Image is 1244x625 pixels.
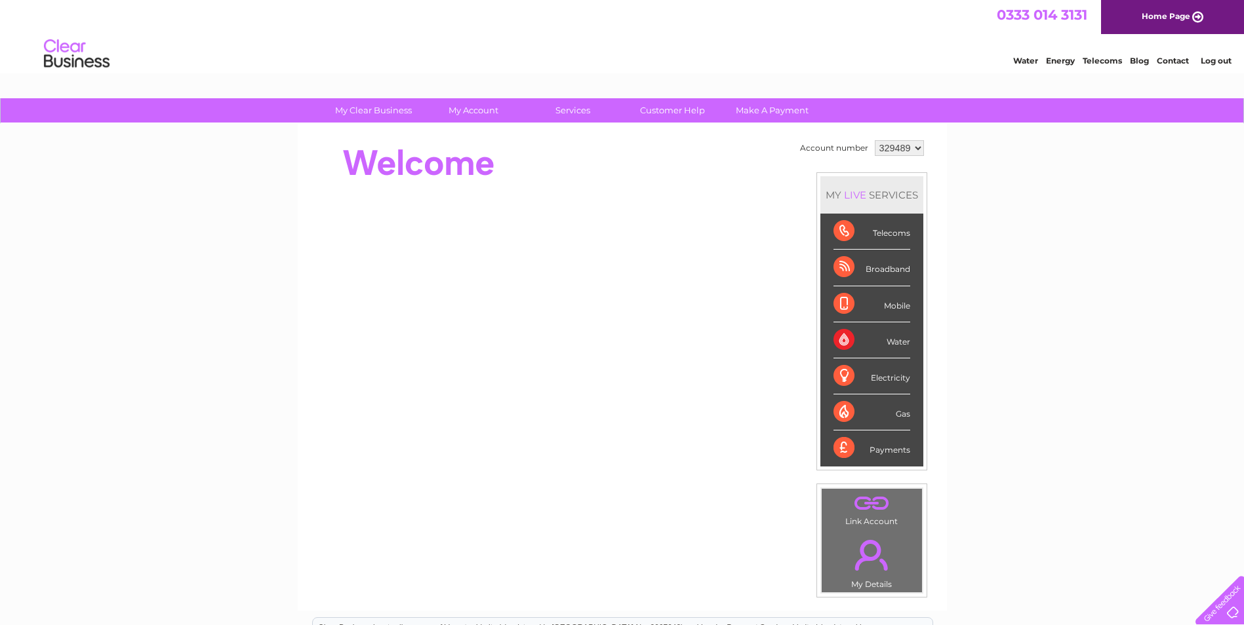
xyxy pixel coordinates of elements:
a: . [825,532,919,578]
a: Contact [1157,56,1189,66]
a: 0333 014 3131 [997,7,1087,23]
a: Services [519,98,627,123]
div: Water [833,322,910,358]
a: Make A Payment [718,98,826,123]
a: . [825,492,919,515]
img: logo.png [43,34,110,74]
div: Clear Business is a trading name of Verastar Limited (registered in [GEOGRAPHIC_DATA] No. 3667643... [313,7,933,64]
div: Payments [833,430,910,466]
div: Electricity [833,358,910,394]
a: Log out [1201,56,1232,66]
a: My Account [419,98,527,123]
div: LIVE [841,189,869,201]
a: My Clear Business [319,98,428,123]
td: My Details [821,529,923,593]
div: Broadband [833,250,910,286]
a: Customer Help [618,98,727,123]
div: MY SERVICES [820,176,923,214]
a: Blog [1130,56,1149,66]
div: Gas [833,394,910,430]
td: Account number [797,137,872,159]
td: Link Account [821,488,923,529]
a: Water [1013,56,1038,66]
a: Telecoms [1083,56,1122,66]
div: Mobile [833,286,910,322]
a: Energy [1046,56,1075,66]
div: Telecoms [833,214,910,250]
